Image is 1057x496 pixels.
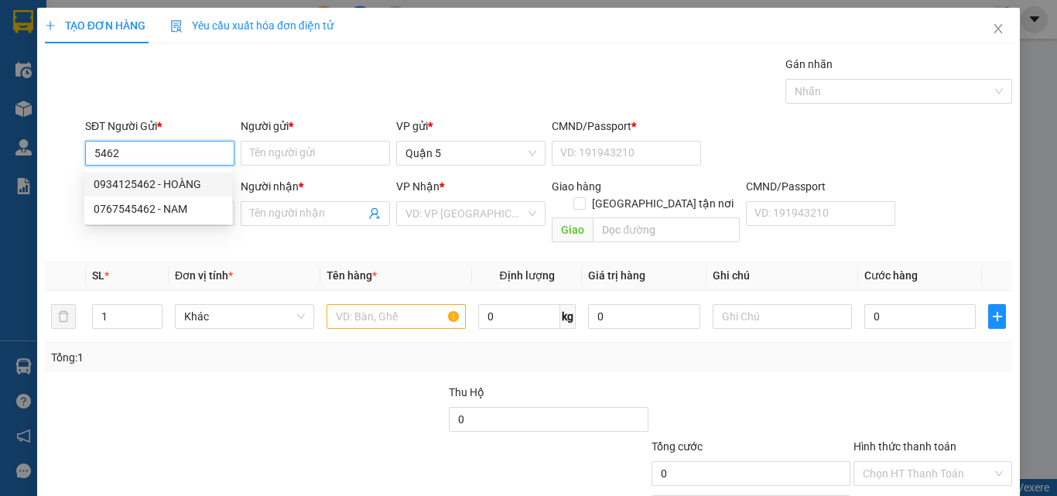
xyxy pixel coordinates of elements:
[992,22,1004,35] span: close
[19,100,56,173] b: Trà Lan Viên
[84,197,232,221] div: 0767545462 - NAM
[51,304,76,329] button: delete
[396,180,440,193] span: VP Nhận
[746,178,895,195] div: CMND/Passport
[405,142,536,165] span: Quận 5
[45,19,145,32] span: TẠO ĐƠN HÀNG
[51,349,409,366] div: Tổng: 1
[130,74,213,93] li: (c) 2017
[94,176,223,193] div: 0934125462 - HOÀNG
[170,19,334,32] span: Yêu cầu xuất hóa đơn điện tử
[864,269,918,282] span: Cước hàng
[552,217,593,242] span: Giao
[988,304,1006,329] button: plus
[396,118,546,135] div: VP gửi
[552,118,701,135] div: CMND/Passport
[85,118,234,135] div: SĐT Người Gửi
[170,20,183,32] img: icon
[652,440,703,453] span: Tổng cước
[853,440,956,453] label: Hình thức thanh toán
[175,269,233,282] span: Đơn vị tính
[977,8,1020,51] button: Close
[241,118,390,135] div: Người gửi
[327,304,466,329] input: VD: Bàn, Ghế
[45,20,56,31] span: plus
[552,180,601,193] span: Giao hàng
[449,386,484,399] span: Thu Hộ
[241,178,390,195] div: Người nhận
[713,304,852,329] input: Ghi Chú
[785,58,833,70] label: Gán nhãn
[499,269,554,282] span: Định lượng
[588,269,645,282] span: Giá trị hàng
[168,19,205,56] img: logo.jpg
[989,310,1005,323] span: plus
[84,172,232,197] div: 0934125462 - HOÀNG
[368,207,381,220] span: user-add
[560,304,576,329] span: kg
[593,217,740,242] input: Dọc đường
[706,261,858,291] th: Ghi chú
[588,304,700,329] input: 0
[586,195,740,212] span: [GEOGRAPHIC_DATA] tận nơi
[95,22,153,176] b: Trà Lan Viên - Gửi khách hàng
[327,269,377,282] span: Tên hàng
[130,59,213,71] b: [DOMAIN_NAME]
[92,269,104,282] span: SL
[94,200,223,217] div: 0767545462 - NAM
[184,305,305,328] span: Khác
